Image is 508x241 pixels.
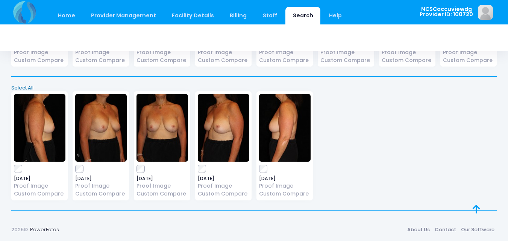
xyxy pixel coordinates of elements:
[198,56,249,64] a: Custom Compare
[9,84,499,92] a: Select All
[478,5,493,20] img: image
[322,7,349,24] a: Help
[14,49,65,56] a: Proof Image
[259,182,311,190] a: Proof Image
[198,176,249,181] span: [DATE]
[285,7,320,24] a: Search
[75,182,127,190] a: Proof Image
[136,94,188,162] img: image
[136,49,188,56] a: Proof Image
[443,56,494,64] a: Custom Compare
[136,182,188,190] a: Proof Image
[136,56,188,64] a: Custom Compare
[255,7,284,24] a: Staff
[75,176,127,181] span: [DATE]
[259,49,311,56] a: Proof Image
[320,56,372,64] a: Custom Compare
[14,190,65,198] a: Custom Compare
[198,182,249,190] a: Proof Image
[14,182,65,190] a: Proof Image
[14,94,65,162] img: image
[75,56,127,64] a: Custom Compare
[50,7,82,24] a: Home
[432,223,458,236] a: Contact
[198,94,249,162] img: image
[14,56,65,64] a: Custom Compare
[420,6,473,17] span: NCSCaccuviewdg Provider ID: 100720
[75,190,127,198] a: Custom Compare
[11,226,28,233] span: 2025©
[443,49,494,56] a: Proof Image
[458,223,497,236] a: Our Software
[198,49,249,56] a: Proof Image
[259,56,311,64] a: Custom Compare
[223,7,254,24] a: Billing
[75,49,127,56] a: Proof Image
[382,49,433,56] a: Proof Image
[259,176,311,181] span: [DATE]
[198,190,249,198] a: Custom Compare
[136,176,188,181] span: [DATE]
[83,7,163,24] a: Provider Management
[30,226,59,233] a: PowerFotos
[382,56,433,64] a: Custom Compare
[259,94,311,162] img: image
[136,190,188,198] a: Custom Compare
[405,223,432,236] a: About Us
[14,176,65,181] span: [DATE]
[320,49,372,56] a: Proof Image
[165,7,221,24] a: Facility Details
[259,190,311,198] a: Custom Compare
[75,94,127,162] img: image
